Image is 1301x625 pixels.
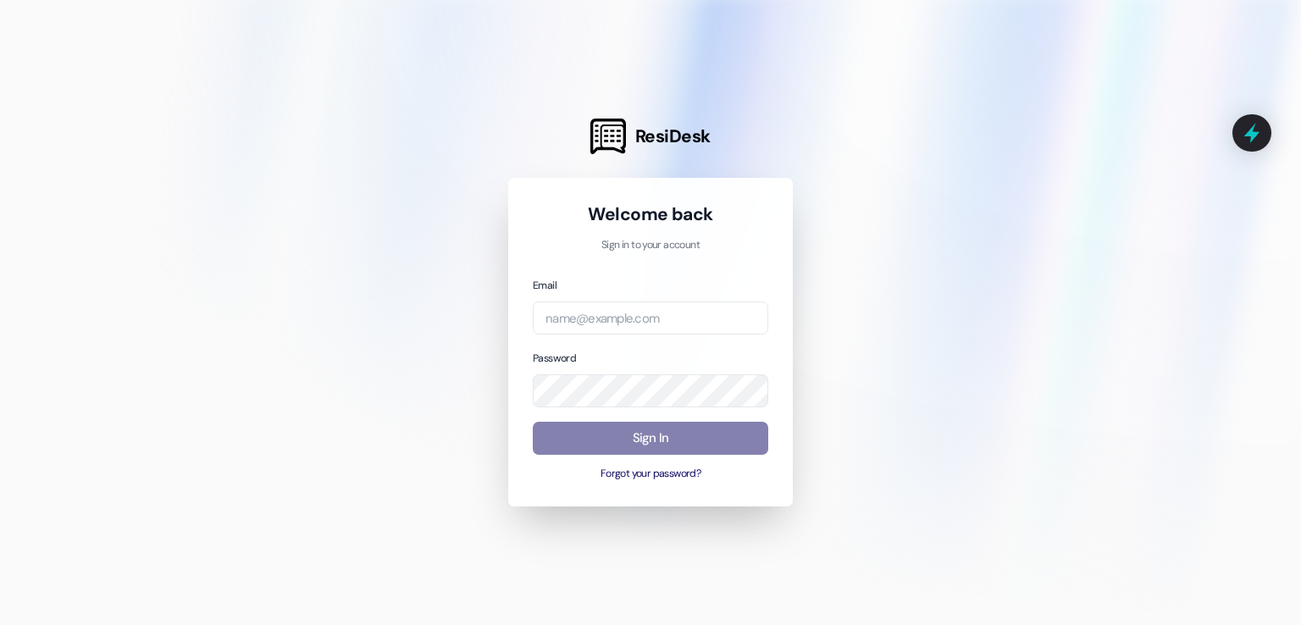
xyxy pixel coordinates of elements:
span: ResiDesk [635,124,711,148]
img: ResiDesk Logo [590,119,626,154]
p: Sign in to your account [533,238,768,253]
label: Password [533,351,576,365]
button: Sign In [533,422,768,455]
label: Email [533,279,556,292]
h1: Welcome back [533,202,768,226]
button: Forgot your password? [533,467,768,482]
input: name@example.com [533,301,768,335]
